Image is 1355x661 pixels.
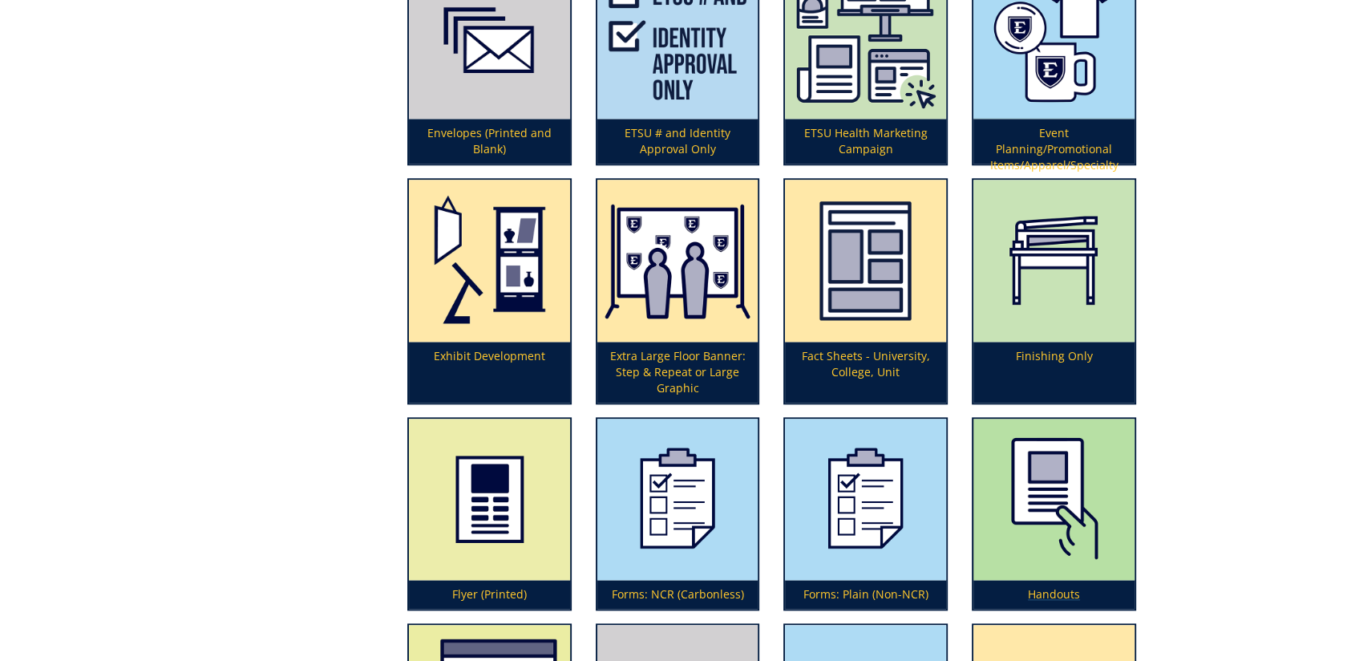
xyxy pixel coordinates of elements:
[785,180,946,402] a: Fact Sheets - University, College, Unit
[973,580,1135,609] p: Handouts
[973,419,1135,609] a: Handouts
[973,180,1135,341] img: finishing-59838c6aeb2fc0.69433546.png
[597,419,758,609] a: Forms: NCR (Carbonless)
[973,342,1135,403] p: Finishing Only
[785,580,946,609] p: Forms: Plain (Non-NCR)
[409,342,570,403] p: Exhibit Development
[409,419,570,609] a: Flyer (Printed)
[785,419,946,609] a: Forms: Plain (Non-NCR)
[785,119,946,164] p: ETSU Health Marketing Campaign
[785,342,946,403] p: Fact Sheets - University, College, Unit
[785,180,946,341] img: fact%20sheet-63b722d48584d3.32276223.png
[597,180,758,402] a: Extra Large Floor Banner: Step & Repeat or Large Graphic
[597,419,758,580] img: forms-icon-5990f628b38ca0.82040006.png
[409,119,570,164] p: Envelopes (Printed and Blank)
[597,119,758,164] p: ETSU # and Identity Approval Only
[409,580,570,609] p: Flyer (Printed)
[597,580,758,609] p: Forms: NCR (Carbonless)
[409,180,570,341] img: exhibit-development-594920f68a9ea2.88934036.png
[409,419,570,580] img: printed-flyer-59492a1d837e36.61044604.png
[597,342,758,403] p: Extra Large Floor Banner: Step & Repeat or Large Graphic
[785,419,946,580] img: forms-icon-5990f644d83108.76750562.png
[597,180,758,341] img: step%20and%20repeat%20or%20large%20graphic-655685d8cbcc41.50376647.png
[409,180,570,402] a: Exhibit Development
[973,119,1135,164] p: Event Planning/Promotional Items/Apparel/Specialty
[973,419,1135,580] img: handouts-syllabi-5a5662ba7515c9.26193872.png
[973,180,1135,402] a: Finishing Only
